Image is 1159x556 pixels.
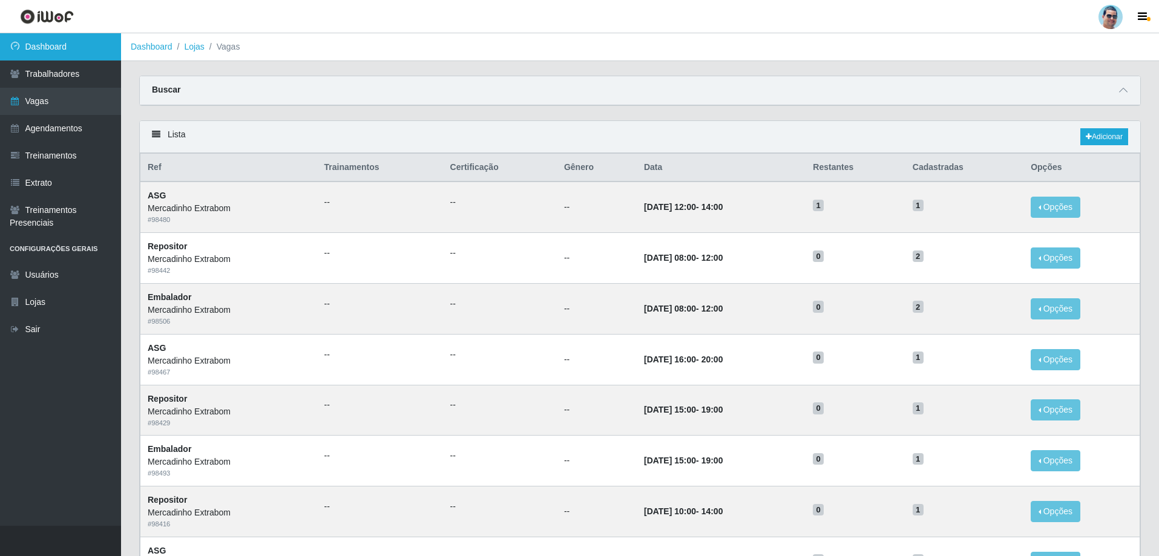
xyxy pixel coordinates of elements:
td: -- [557,182,637,232]
a: Adicionar [1080,128,1128,145]
time: 19:00 [701,456,723,465]
ul: -- [324,500,436,513]
strong: ASG [148,191,166,200]
span: 1 [913,504,924,516]
td: -- [557,233,637,284]
time: [DATE] 16:00 [644,355,696,364]
strong: - [644,304,723,313]
div: # 98493 [148,468,310,479]
strong: - [644,506,723,516]
strong: Repositor [148,394,187,404]
button: Opções [1031,450,1080,471]
div: Mercadinho Extrabom [148,253,310,266]
time: [DATE] 12:00 [644,202,696,212]
span: 1 [913,453,924,465]
div: Mercadinho Extrabom [148,202,310,215]
time: 14:00 [701,202,723,212]
strong: - [644,355,723,364]
strong: Buscar [152,85,180,94]
span: 1 [913,402,924,414]
ul: -- [450,348,550,361]
div: Mercadinho Extrabom [148,456,310,468]
span: 0 [813,352,824,364]
th: Cadastradas [905,154,1023,182]
th: Ref [140,154,317,182]
span: 0 [813,301,824,313]
span: 0 [813,250,824,263]
strong: Embalador [148,292,191,302]
th: Restantes [806,154,905,182]
div: # 98442 [148,266,310,276]
span: 1 [913,200,924,212]
time: 12:00 [701,253,723,263]
td: -- [557,486,637,537]
span: 2 [913,301,924,313]
span: 0 [813,504,824,516]
nav: breadcrumb [121,33,1159,61]
strong: ASG [148,343,166,353]
ul: -- [324,450,436,462]
time: [DATE] 08:00 [644,253,696,263]
div: # 98467 [148,367,310,378]
th: Data [637,154,806,182]
time: 20:00 [701,355,723,364]
button: Opções [1031,501,1080,522]
div: Lista [140,121,1140,153]
div: Mercadinho Extrabom [148,405,310,418]
ul: -- [450,500,550,513]
span: 0 [813,402,824,414]
div: # 98416 [148,519,310,529]
div: Mercadinho Extrabom [148,506,310,519]
ul: -- [324,247,436,260]
ul: -- [324,348,436,361]
td: -- [557,283,637,334]
strong: - [644,202,723,212]
th: Gênero [557,154,637,182]
th: Certificação [443,154,557,182]
ul: -- [450,450,550,462]
ul: -- [324,196,436,209]
button: Opções [1031,349,1080,370]
span: 1 [913,352,924,364]
strong: ASG [148,546,166,555]
span: 2 [913,250,924,263]
th: Opções [1023,154,1140,182]
a: Dashboard [131,42,172,51]
strong: - [644,405,723,414]
time: [DATE] 10:00 [644,506,696,516]
div: # 98480 [148,215,310,225]
button: Opções [1031,247,1080,269]
strong: Repositor [148,241,187,251]
button: Opções [1031,298,1080,319]
strong: - [644,253,723,263]
time: [DATE] 08:00 [644,304,696,313]
ul: -- [450,399,550,411]
time: [DATE] 15:00 [644,456,696,465]
button: Opções [1031,399,1080,420]
td: -- [557,385,637,436]
time: 19:00 [701,405,723,414]
td: -- [557,334,637,385]
th: Trainamentos [317,154,443,182]
button: Opções [1031,197,1080,218]
strong: Embalador [148,444,191,454]
time: 14:00 [701,506,723,516]
div: # 98429 [148,418,310,428]
ul: -- [450,298,550,310]
ul: -- [324,399,436,411]
div: # 98506 [148,316,310,327]
strong: - [644,456,723,465]
li: Vagas [205,41,240,53]
span: 1 [813,200,824,212]
time: 12:00 [701,304,723,313]
ul: -- [450,247,550,260]
ul: -- [450,196,550,209]
div: Mercadinho Extrabom [148,355,310,367]
strong: Repositor [148,495,187,505]
td: -- [557,436,637,486]
ul: -- [324,298,436,310]
time: [DATE] 15:00 [644,405,696,414]
a: Lojas [184,42,204,51]
span: 0 [813,453,824,465]
img: CoreUI Logo [20,9,74,24]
